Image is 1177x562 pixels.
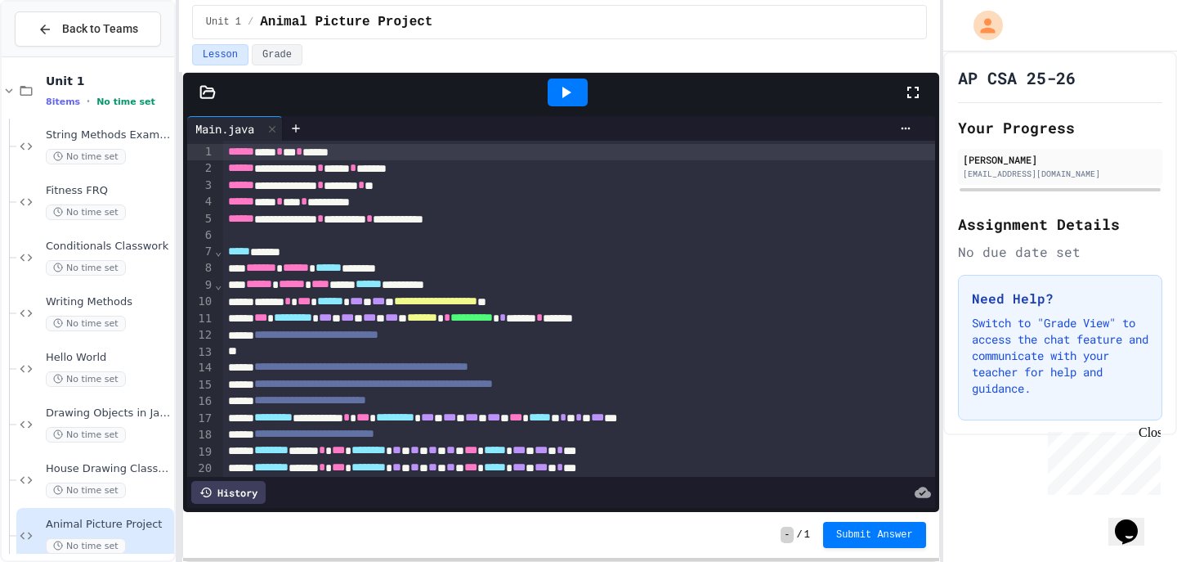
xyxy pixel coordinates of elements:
[46,205,126,220] span: No time set
[46,407,171,420] span: Drawing Objects in Java - HW Playposit Code
[46,518,171,532] span: Animal Picture Project
[1108,497,1161,546] iframe: chat widget
[46,462,171,476] span: House Drawing Classwork
[252,44,302,65] button: Grade
[46,240,171,254] span: Conditionals Classwork
[187,144,214,160] div: 1
[187,260,214,277] div: 8
[187,211,214,227] div: 5
[87,95,90,108] span: •
[187,360,214,376] div: 14
[260,12,432,32] span: Animal Picture Project
[187,160,214,177] div: 2
[797,528,803,542] span: /
[187,427,214,443] div: 18
[214,245,222,258] span: Fold line
[836,528,913,542] span: Submit Answer
[187,194,214,210] div: 4
[958,242,1162,262] div: No due date set
[206,16,241,29] span: Unit 1
[187,227,214,244] div: 6
[46,74,171,88] span: Unit 1
[956,7,1007,44] div: My Account
[823,522,926,548] button: Submit Answer
[1041,425,1161,495] iframe: chat widget
[15,11,161,47] button: Back to Teams
[187,294,214,310] div: 10
[248,16,253,29] span: /
[963,168,1157,180] div: [EMAIL_ADDRESS][DOMAIN_NAME]
[187,178,214,194] div: 3
[187,327,214,344] div: 12
[187,444,214,461] div: 19
[804,528,810,542] span: 1
[187,411,214,427] div: 17
[96,97,155,107] span: No time set
[972,289,1148,308] h3: Need Help?
[187,377,214,393] div: 15
[958,66,1076,89] h1: AP CSA 25-26
[192,44,248,65] button: Lesson
[972,315,1148,397] p: Switch to "Grade View" to access the chat feature and communicate with your teacher for help and ...
[187,344,214,361] div: 13
[46,184,171,198] span: Fitness FRQ
[958,213,1162,236] h2: Assignment Details
[46,97,80,107] span: 8 items
[187,311,214,327] div: 11
[187,277,214,294] div: 9
[781,527,793,543] span: -
[7,7,113,104] div: Chat with us now!Close
[187,120,262,137] div: Main.java
[46,427,126,443] span: No time set
[187,116,283,141] div: Main.java
[46,316,126,331] span: No time set
[46,351,171,365] span: Hello World
[46,538,126,554] span: No time set
[62,20,138,38] span: Back to Teams
[958,116,1162,139] h2: Your Progress
[46,295,171,309] span: Writing Methods
[187,393,214,410] div: 16
[46,128,171,142] span: String Methods Examples
[46,260,126,276] span: No time set
[191,481,266,504] div: History
[187,461,214,477] div: 20
[963,152,1157,167] div: [PERSON_NAME]
[214,278,222,291] span: Fold line
[46,483,126,498] span: No time set
[187,244,214,260] div: 7
[46,371,126,387] span: No time set
[46,149,126,164] span: No time set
